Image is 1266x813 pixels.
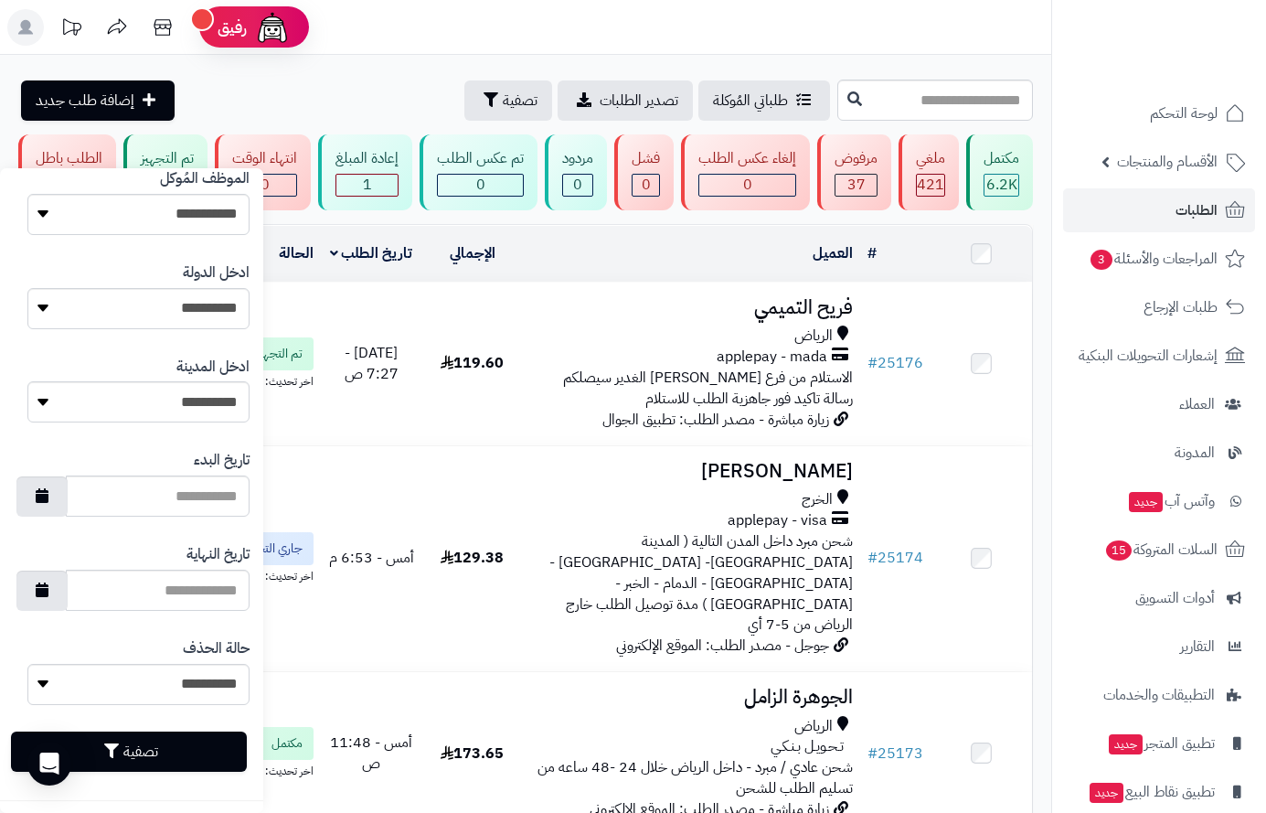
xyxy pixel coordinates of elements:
[984,148,1019,169] div: مكتمل
[232,148,297,169] div: انتهاء الوقت
[677,134,814,210] a: إلغاء عكس الطلب 0
[1063,237,1255,281] a: المراجعات والأسئلة3
[541,134,611,210] a: مردود 0
[867,352,878,374] span: #
[176,357,250,378] label: ادخل المدينة
[141,148,194,169] div: تم التجهيز
[1063,91,1255,135] a: لوحة التحكم
[743,174,752,196] span: 0
[563,175,592,196] div: 0
[183,262,250,283] label: ادخل الدولة
[1142,14,1249,52] img: logo-2.png
[867,743,878,765] span: #
[1063,673,1255,717] a: التطبيقات والخدمات
[1176,198,1218,223] span: الطلبات
[1135,585,1215,611] span: أدوات التسويق
[416,134,541,210] a: تم عكس الطلب 0
[984,175,1018,196] div: 6194
[211,134,314,210] a: انتهاء الوقت 0
[698,80,830,121] a: طلباتي المُوكلة
[1179,391,1215,417] span: العملاء
[438,175,523,196] div: 0
[1103,682,1215,708] span: التطبيقات والخدمات
[243,540,303,558] span: جاري التجهيز
[895,134,963,210] a: ملغي 421
[437,148,524,169] div: تم عكس الطلب
[1089,246,1218,272] span: المراجعات والأسئلة
[867,547,923,569] a: #25174
[616,635,829,657] span: جوجل - مصدر الطلب: الموقع الإلكتروني
[835,148,878,169] div: مرفوض
[867,743,923,765] a: #25173
[48,9,94,50] a: تحديثات المنصة
[336,175,398,196] div: 1
[916,148,945,169] div: ملغي
[329,547,414,569] span: أمس - 6:53 م
[218,16,247,38] span: رفيق
[476,174,485,196] span: 0
[867,352,923,374] a: #25176
[441,352,504,374] span: 119.60
[15,134,120,210] a: الطلب باطل 0
[256,345,303,363] span: تم التجهيز
[867,547,878,569] span: #
[21,80,175,121] a: إضافة طلب جديد
[36,148,102,169] div: الطلب باطل
[335,148,399,169] div: إعادة المبلغ
[562,148,593,169] div: مردود
[1063,722,1255,765] a: تطبيق المتجرجديد
[717,347,827,368] span: applepay - mada
[867,242,877,264] a: #
[1063,625,1255,669] a: التقارير
[441,743,504,765] span: 173.65
[1090,783,1123,803] span: جديد
[27,742,71,786] div: Open Intercom Messenger
[120,134,211,210] a: تم التجهيز 172
[771,736,844,757] span: تـحـويـل بـنـكـي
[632,148,660,169] div: فشل
[1063,479,1255,523] a: وآتس آبجديد
[1144,294,1218,320] span: طلبات الإرجاع
[183,638,250,659] label: حالة الحذف
[330,732,412,775] span: أمس - 11:48 ص
[794,326,833,347] span: الرياض
[1090,249,1113,271] span: 3
[847,174,866,196] span: 37
[503,90,537,112] span: تصفية
[814,134,895,210] a: مرفوض 37
[963,134,1037,210] a: مكتمل 6.2K
[345,342,399,385] span: [DATE] - 7:27 ص
[464,80,552,121] button: تصفية
[530,461,853,482] h3: [PERSON_NAME]
[558,80,693,121] a: تصدير الطلبات
[1063,285,1255,329] a: طلبات الإرجاع
[563,367,853,410] span: الاستلام من فرع [PERSON_NAME] الغدير سيصلكم رسالة تاكيد فور جاهزية الطلب للاستلام
[1117,149,1218,175] span: الأقسام والمنتجات
[1063,188,1255,232] a: الطلبات
[261,174,270,196] span: 0
[1104,537,1218,562] span: السلات المتروكة
[1150,101,1218,126] span: لوحة التحكم
[271,734,303,753] span: مكتمل
[1079,343,1218,369] span: إشعارات التحويلات البنكية
[1063,576,1255,620] a: أدوات التسويق
[813,242,853,264] a: العميل
[314,134,416,210] a: إعادة المبلغ 1
[537,756,853,799] span: شحن عادي / مبرد - داخل الرياض خلال 24 -48 ساعه من تسليم الطلب للشحن
[986,174,1017,196] span: 6.2K
[917,174,944,196] span: 421
[573,174,582,196] span: 0
[1175,440,1215,465] span: المدونة
[698,148,796,169] div: إلغاء عكس الطلب
[728,510,827,531] span: applepay - visa
[233,175,296,196] div: 0
[699,175,795,196] div: 0
[1088,779,1215,805] span: تطبيق نقاط البيع
[186,544,250,565] label: تاريخ النهاية
[530,687,853,708] h3: الجوهرة الزامل
[160,168,250,189] label: الموظف المُوكل
[713,90,788,112] span: طلباتي المُوكلة
[835,175,877,196] div: 37
[917,175,944,196] div: 421
[600,90,678,112] span: تصدير الطلبات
